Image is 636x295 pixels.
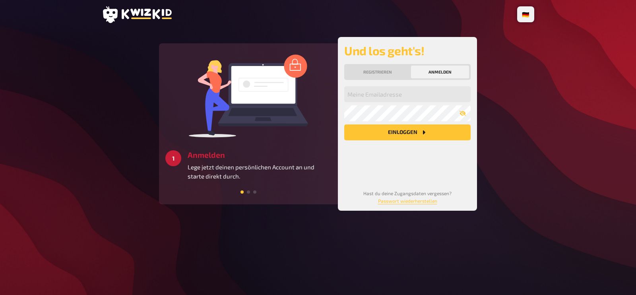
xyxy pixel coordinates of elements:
li: 🇩🇪 [519,8,533,21]
h3: Anmelden [188,150,332,159]
a: Passwort wiederherstellen [378,198,437,204]
button: Einloggen [344,124,471,140]
small: Hast du deine Zugangsdaten vergessen? [363,190,452,204]
div: 1 [165,150,181,166]
input: Meine Emailadresse [344,86,471,102]
img: log in [189,54,308,138]
button: Registrieren [346,66,409,78]
p: Lege jetzt deinen persönlichen Account an und starte direkt durch. [188,163,332,180]
h2: Und los geht's! [344,43,471,58]
button: Anmelden [411,66,469,78]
